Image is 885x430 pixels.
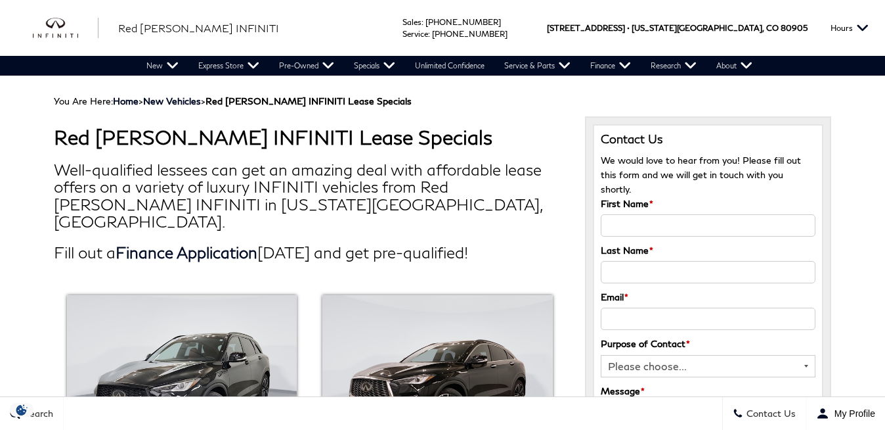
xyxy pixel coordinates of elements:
span: > [143,95,412,107]
span: Red [PERSON_NAME] INFINITI [118,22,279,34]
h2: Well-qualified lessees can get an amazing deal with affordable lease offers on a variety of luxur... [54,161,565,231]
div: Breadcrumbs [54,95,831,107]
a: About [706,56,762,76]
span: Contact Us [743,408,796,419]
button: Open user profile menu [806,397,885,430]
span: We would love to hear from you! Please fill out this form and we will get in touch with you shortly. [601,155,801,195]
h2: Fill out a [DATE] and get pre-qualified! [54,244,565,261]
span: : [428,29,430,39]
a: Express Store [188,56,269,76]
span: Search [20,408,53,419]
label: Email [601,290,628,304]
span: You Are Here: [54,95,412,107]
img: INFINITI [33,18,98,39]
label: First Name [601,197,653,211]
a: Unlimited Confidence [405,56,494,76]
a: [PHONE_NUMBER] [432,29,507,39]
nav: Main Navigation [137,56,762,76]
label: Last Name [601,243,653,258]
span: Sales [402,17,421,27]
label: Purpose of Contact [601,337,690,351]
a: infiniti [33,18,98,39]
label: Message [601,384,645,398]
a: Specials [344,56,405,76]
a: New Vehicles [143,95,201,107]
img: Opt-Out Icon [7,403,37,417]
a: Finance [580,56,641,76]
a: Finance Application [116,243,257,262]
a: Home [113,95,139,107]
span: My Profile [829,408,875,419]
strong: Red [PERSON_NAME] INFINITI Lease Specials [205,95,412,107]
h3: Contact Us [601,132,815,147]
a: Red [PERSON_NAME] INFINITI [118,20,279,36]
section: Click to Open Cookie Consent Modal [7,403,37,417]
a: New [137,56,188,76]
a: Research [641,56,706,76]
span: > [113,95,412,107]
a: [STREET_ADDRESS] • [US_STATE][GEOGRAPHIC_DATA], CO 80905 [547,23,808,33]
a: [PHONE_NUMBER] [425,17,501,27]
span: Service [402,29,428,39]
span: : [421,17,423,27]
a: Service & Parts [494,56,580,76]
a: Pre-Owned [269,56,344,76]
h1: Red [PERSON_NAME] INFINITI Lease Specials [54,126,565,148]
